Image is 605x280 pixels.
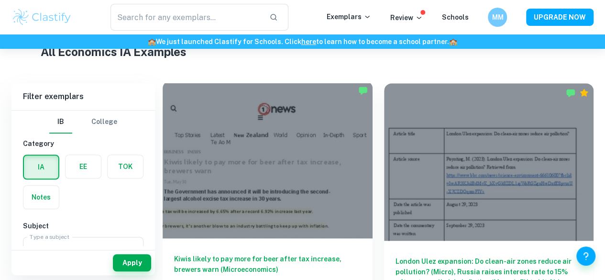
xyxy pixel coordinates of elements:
button: Apply [113,254,151,271]
p: Exemplars [327,11,371,22]
input: Search for any exemplars... [110,4,262,31]
h6: We just launched Clastify for Schools. Click to learn how to become a school partner. [2,36,603,47]
button: IB [49,111,72,134]
div: Filter type choice [49,111,117,134]
button: College [91,111,117,134]
button: Open [127,244,140,257]
div: Premium [579,88,589,98]
span: 🏫 [148,38,156,45]
button: MM [488,8,507,27]
h6: Category [23,138,143,149]
h6: Filter exemplars [11,83,155,110]
img: Clastify logo [11,8,72,27]
a: here [301,38,316,45]
h1: All Economics IA Examples [41,43,564,60]
button: UPGRADE NOW [526,9,594,26]
img: Marked [358,86,368,95]
h6: MM [492,12,503,22]
button: TOK [108,155,143,178]
button: IA [24,156,58,179]
button: EE [66,155,101,178]
h6: Subject [23,221,143,231]
label: Type a subject [30,233,69,241]
p: Review [390,12,423,23]
a: Schools [442,13,469,21]
span: 🏫 [449,38,457,45]
button: Help and Feedback [576,246,595,266]
button: Notes [23,186,59,209]
img: Marked [566,88,575,98]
